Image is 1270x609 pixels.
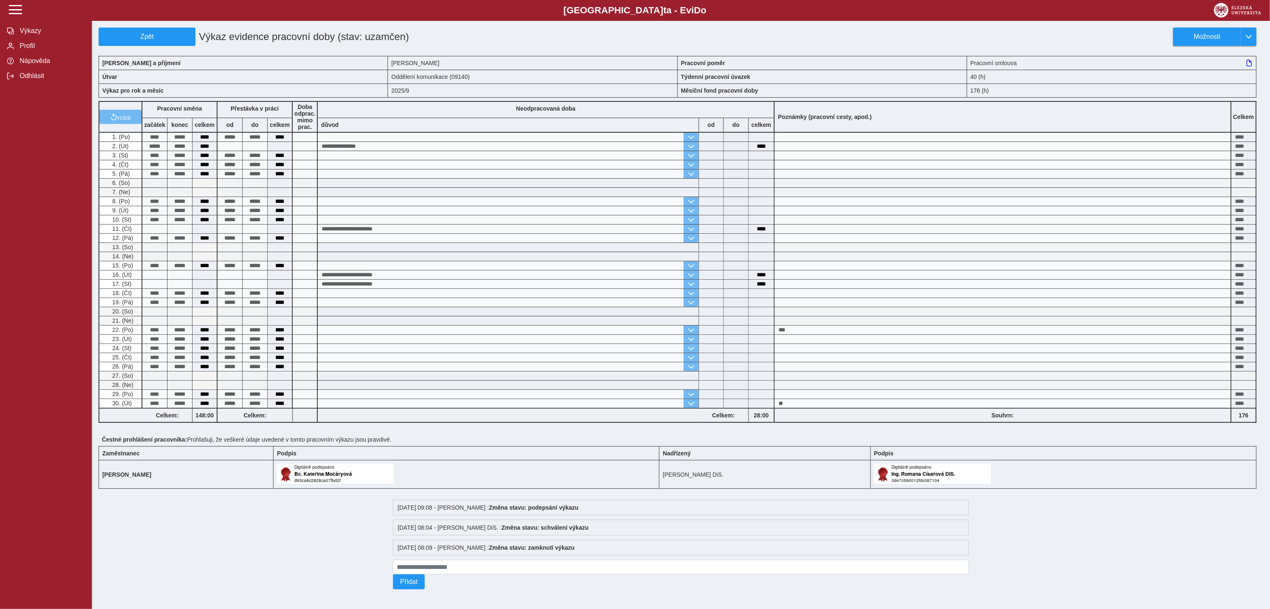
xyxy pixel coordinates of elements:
[102,471,151,478] b: [PERSON_NAME]
[393,574,425,589] button: Přidat
[393,520,969,536] div: [DATE] 08:04 - [PERSON_NAME] DiS. :
[489,544,575,551] b: Změna stavu: zamknutí výkazu
[991,412,1014,419] b: Souhrn:
[142,121,167,128] b: začátek
[111,225,132,232] span: 11. (Čt)
[102,73,117,80] b: Útvar
[111,216,132,223] span: 10. (St)
[681,73,751,80] b: Týdenní pracovní úvazek
[218,412,292,419] b: Celkem:
[749,121,774,128] b: celkem
[243,121,267,128] b: do
[111,161,129,168] span: 4. (Čt)
[1180,33,1234,40] span: Možnosti
[701,5,707,15] span: o
[874,464,991,484] img: Digitálně podepsáno uživatelem
[663,5,666,15] span: t
[294,104,316,130] b: Doba odprac. mimo prac.
[393,500,969,516] div: [DATE] 09:08 - [PERSON_NAME] :
[516,105,575,112] b: Neodpracovaná doba
[694,5,701,15] span: D
[1233,114,1254,120] b: Celkem
[111,179,130,186] span: 6. (So)
[111,189,130,195] span: 7. (Ne)
[102,436,187,443] b: Čestné prohlášení pracovníka:
[99,28,195,46] button: Zpět
[277,464,394,484] img: Digitálně podepsáno uživatelem
[99,110,142,124] button: vrátit
[111,290,132,296] span: 18. (Čt)
[277,450,297,457] b: Podpis
[388,56,677,70] div: [PERSON_NAME]
[699,412,748,419] b: Celkem:
[193,412,217,419] b: 148:00
[99,433,1263,446] div: Prohlašuji, že veškeré údaje uvedené v tomto pracovním výkazu jsou pravdivé.
[111,134,130,140] span: 1. (Po)
[1173,28,1241,46] button: Možnosti
[218,121,242,128] b: od
[775,114,875,120] b: Poznámky (pracovní cesty, apod.)
[724,121,748,128] b: do
[111,308,133,315] span: 20. (So)
[111,262,133,269] span: 15. (Po)
[111,271,132,278] span: 16. (Út)
[111,299,133,306] span: 19. (Pá)
[749,412,774,419] b: 28:00
[17,42,85,50] span: Profil
[659,460,871,489] td: [PERSON_NAME] DiS.
[111,391,133,397] span: 29. (Po)
[489,504,579,511] b: Změna stavu: podepsání výkazu
[195,28,584,46] h1: Výkaz evidence pracovní doby (stav: uzamčen)
[111,354,132,361] span: 25. (Čt)
[111,326,133,333] span: 22. (Po)
[102,33,192,40] span: Zpět
[111,280,132,287] span: 17. (St)
[967,56,1257,70] div: Pracovní smlouva
[231,105,279,112] b: Přestávka v práci
[388,70,677,83] div: Oddělení komunikace (09140)
[167,121,192,128] b: konec
[1232,412,1256,419] b: 176
[157,105,202,112] b: Pracovní směna
[111,336,132,342] span: 23. (Út)
[111,382,134,388] span: 28. (Ne)
[699,121,723,128] b: od
[111,363,133,370] span: 26. (Pá)
[193,121,217,128] b: celkem
[111,253,134,260] span: 14. (Ne)
[111,372,133,379] span: 27. (So)
[111,170,130,177] span: 5. (Pá)
[393,540,969,556] div: [DATE] 08:09 - [PERSON_NAME] :
[1214,3,1261,18] img: logo_web_su.png
[111,143,129,149] span: 2. (Út)
[111,152,128,159] span: 3. (St)
[400,578,418,586] span: Přidat
[17,57,85,65] span: Nápověda
[321,121,339,128] b: důvod
[102,450,139,457] b: Zaměstnanec
[25,5,1245,16] b: [GEOGRAPHIC_DATA] a - Evi
[111,207,129,214] span: 9. (Út)
[111,198,130,205] span: 8. (Po)
[111,235,133,241] span: 12. (Pá)
[967,70,1257,83] div: 40 (h)
[111,244,133,250] span: 13. (So)
[102,87,164,94] b: Výkaz pro rok a měsíc
[874,450,894,457] b: Podpis
[388,83,677,98] div: 2025/9
[142,412,192,419] b: Celkem:
[268,121,292,128] b: celkem
[17,72,85,80] span: Odhlásit
[111,345,132,351] span: 24. (St)
[117,114,131,120] span: vrátit
[681,60,725,66] b: Pracovní poměr
[111,400,132,407] span: 30. (Út)
[681,87,758,94] b: Měsíční fond pracovní doby
[17,27,85,35] span: Výkazy
[111,317,134,324] span: 21. (Ne)
[663,450,691,457] b: Nadřízený
[967,83,1257,98] div: 176 (h)
[502,524,589,531] b: Změna stavu: schválení výkazu
[102,60,180,66] b: [PERSON_NAME] a příjmení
